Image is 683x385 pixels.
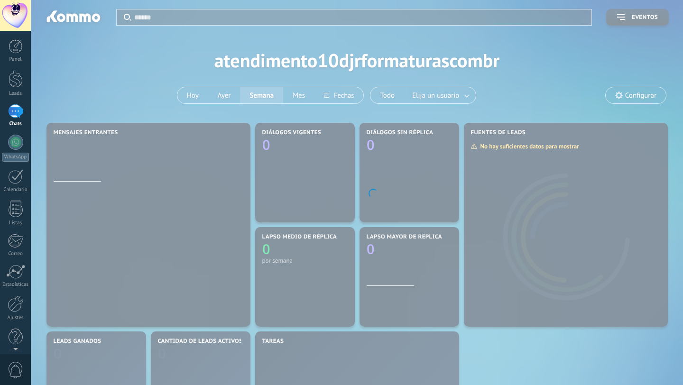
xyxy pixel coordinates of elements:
[2,315,29,321] div: Ajustes
[2,91,29,97] div: Leads
[2,187,29,193] div: Calendario
[2,56,29,63] div: Panel
[2,282,29,288] div: Estadísticas
[2,251,29,257] div: Correo
[2,220,29,226] div: Listas
[2,121,29,127] div: Chats
[2,153,29,162] div: WhatsApp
